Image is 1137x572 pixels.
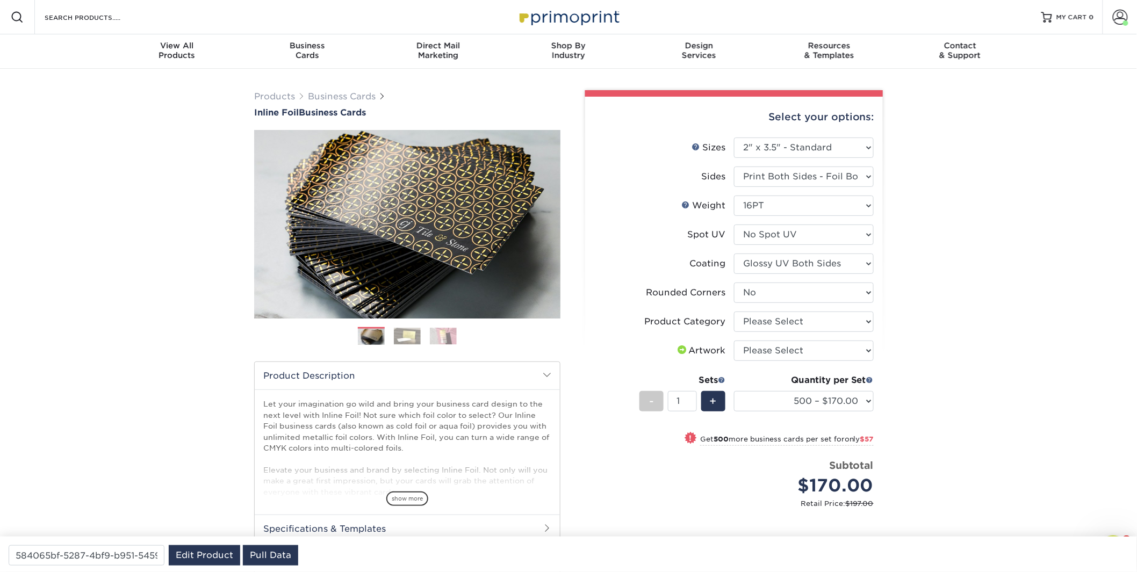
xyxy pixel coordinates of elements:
[634,41,764,50] span: Design
[594,97,874,137] div: Select your options:
[1100,535,1126,561] iframe: Intercom live chat
[44,11,148,24] input: SEARCH PRODUCTS.....
[895,34,1025,69] a: Contact& Support
[394,328,421,344] img: Business Cards 02
[254,107,560,118] h1: Business Cards
[243,545,298,566] a: Pull Data
[373,34,503,69] a: Direct MailMarketing
[644,315,725,328] div: Product Category
[1122,535,1131,544] span: 1
[681,199,725,212] div: Weight
[634,41,764,60] div: Services
[1056,13,1087,22] span: MY CART
[254,71,560,378] img: Inline Foil 01
[687,228,725,241] div: Spot UV
[386,491,428,506] span: show more
[373,41,503,50] span: Direct Mail
[254,107,299,118] span: Inline Foil
[112,34,242,69] a: View AllProducts
[829,459,874,471] strong: Subtotal
[515,5,622,28] img: Primoprint
[734,374,874,387] div: Quantity per Set
[845,499,874,508] span: $197.00
[255,362,560,389] h2: Product Description
[358,323,385,350] img: Business Cards 01
[649,393,654,409] span: -
[764,34,895,69] a: Resources& Templates
[254,91,295,102] a: Products
[242,41,373,50] span: Business
[254,107,560,118] a: Inline FoilBusiness Cards
[700,435,874,446] small: Get more business cards per set for
[710,393,717,409] span: +
[764,41,895,50] span: Resources
[169,545,240,566] a: Edit Product
[714,435,729,443] strong: 500
[430,328,457,344] img: Business Cards 03
[692,141,725,154] div: Sizes
[895,41,1025,60] div: & Support
[845,435,874,443] span: only
[503,41,634,50] span: Shop By
[242,41,373,60] div: Cards
[639,374,725,387] div: Sets
[255,515,560,542] h2: Specifications & Templates
[860,435,874,443] span: $57
[112,41,242,60] div: Products
[895,41,1025,50] span: Contact
[689,433,692,444] span: !
[701,170,725,183] div: Sides
[675,344,725,357] div: Artwork
[742,473,874,498] div: $170.00
[689,257,725,270] div: Coating
[764,41,895,60] div: & Templates
[503,41,634,60] div: Industry
[112,41,242,50] span: View All
[242,34,373,69] a: BusinessCards
[634,34,764,69] a: DesignServices
[373,41,503,60] div: Marketing
[308,91,376,102] a: Business Cards
[646,286,725,299] div: Rounded Corners
[1089,13,1094,21] span: 0
[503,34,634,69] a: Shop ByIndustry
[602,498,874,509] small: Retail Price:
